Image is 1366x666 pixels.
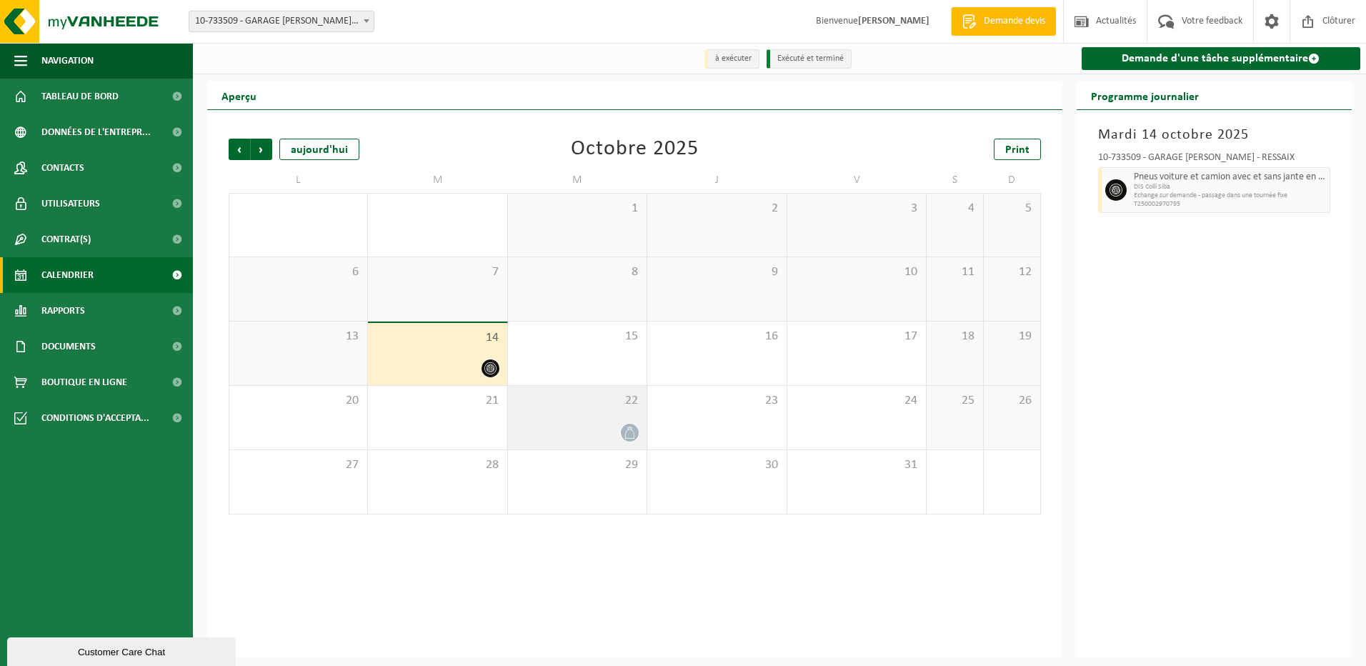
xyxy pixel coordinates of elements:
div: aujourd'hui [279,139,359,160]
span: Conditions d'accepta... [41,400,149,436]
iframe: chat widget [7,635,239,666]
span: 13 [236,329,360,344]
td: D [984,167,1041,193]
span: 10 [794,264,919,280]
strong: [PERSON_NAME] [858,16,929,26]
span: 25 [934,393,976,409]
span: 31 [794,457,919,473]
span: 28 [375,457,499,473]
span: DIS Colli Siba [1134,183,1327,192]
span: 18 [934,329,976,344]
span: 15 [515,329,639,344]
span: 20 [236,393,360,409]
div: Octobre 2025 [571,139,699,160]
div: 10-733509 - GARAGE [PERSON_NAME] - RESSAIX [1098,153,1331,167]
span: 6 [236,264,360,280]
span: 30 [654,457,779,473]
span: 21 [375,393,499,409]
span: Suivant [251,139,272,160]
td: M [368,167,507,193]
span: 4 [934,201,976,217]
span: Données de l'entrepr... [41,114,151,150]
span: 7 [375,264,499,280]
span: 14 [375,330,499,346]
span: T250002970795 [1134,200,1327,209]
span: 16 [654,329,779,344]
span: 27 [236,457,360,473]
span: 2 [654,201,779,217]
span: 22 [515,393,639,409]
span: Print [1005,144,1030,156]
span: Boutique en ligne [41,364,127,400]
a: Demande devis [951,7,1056,36]
td: J [647,167,787,193]
span: 12 [991,264,1033,280]
span: Précédent [229,139,250,160]
td: L [229,167,368,193]
td: S [927,167,984,193]
a: Print [994,139,1041,160]
span: Demande devis [980,14,1049,29]
h2: Aperçu [207,81,271,109]
span: Tableau de bord [41,79,119,114]
span: Documents [41,329,96,364]
li: à exécuter [704,49,759,69]
span: 24 [794,393,919,409]
span: Utilisateurs [41,186,100,222]
h3: Mardi 14 octobre 2025 [1098,124,1331,146]
span: 3 [794,201,919,217]
span: Contacts [41,150,84,186]
span: Calendrier [41,257,94,293]
span: 1 [515,201,639,217]
span: 17 [794,329,919,344]
span: 23 [654,393,779,409]
a: Demande d'une tâche supplémentaire [1082,47,1361,70]
span: 10-733509 - GARAGE CIULLA - RESSAIX [189,11,374,31]
h2: Programme journalier [1077,81,1213,109]
span: Contrat(s) [41,222,91,257]
span: 11 [934,264,976,280]
td: M [508,167,647,193]
span: Echange sur demande - passage dans une tournée fixe [1134,192,1327,200]
span: 19 [991,329,1033,344]
span: 29 [515,457,639,473]
li: Exécuté et terminé [767,49,852,69]
span: Rapports [41,293,85,329]
span: Navigation [41,43,94,79]
span: 10-733509 - GARAGE CIULLA - RESSAIX [189,11,374,32]
span: 5 [991,201,1033,217]
td: V [787,167,927,193]
span: 8 [515,264,639,280]
span: 26 [991,393,1033,409]
span: 9 [654,264,779,280]
span: Pneus voiture et camion avec et sans jante en mélange [1134,172,1327,183]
